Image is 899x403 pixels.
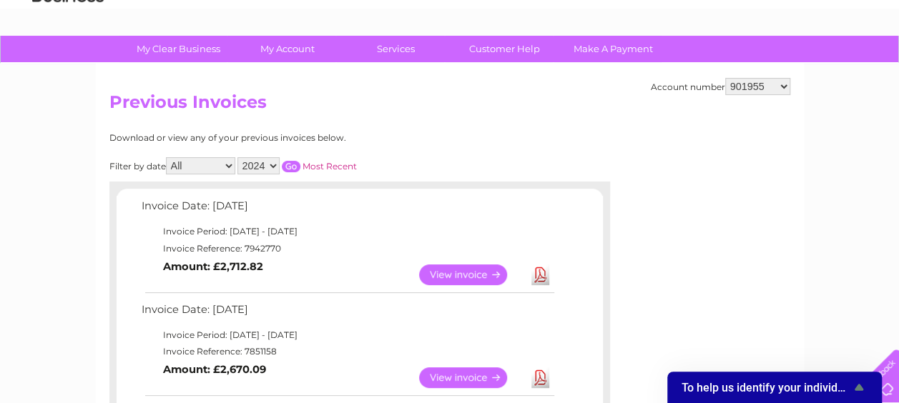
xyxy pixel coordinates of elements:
a: My Clear Business [119,36,237,62]
td: Invoice Reference: 7851158 [138,343,556,360]
button: Show survey - To help us identify your individual feedback can you please enter your Business Name? [682,379,868,396]
a: Customer Help [446,36,564,62]
td: Invoice Date: [DATE] [138,196,556,223]
a: Telecoms [723,61,766,71]
a: View [419,367,524,388]
a: Energy [683,61,714,71]
b: Amount: £2,712.82 [163,260,263,273]
div: Filter by date [109,157,485,174]
a: Most Recent [303,161,357,171]
img: logo.png [31,37,104,81]
td: Invoice Period: [DATE] - [DATE] [138,223,556,240]
td: Invoice Date: [DATE] [138,300,556,327]
a: 0333 014 3131 [629,7,728,25]
a: Water [647,61,674,71]
div: Download or view any of your previous invoices below. [109,133,485,143]
a: Blog [775,61,795,71]
a: Download [531,367,549,388]
a: Download [531,264,549,285]
a: Log out [852,61,885,71]
a: View [419,264,524,285]
div: Account number [651,78,790,95]
a: Make A Payment [554,36,672,62]
a: Services [337,36,455,62]
h2: Previous Invoices [109,92,790,119]
td: Invoice Reference: 7942770 [138,240,556,257]
span: To help us identify your individual feedback can you please enter your Business Name? [682,381,850,394]
b: Amount: £2,670.09 [163,363,266,376]
div: Clear Business is a trading name of Verastar Limited (registered in [GEOGRAPHIC_DATA] No. 3667643... [112,8,788,69]
a: My Account [228,36,346,62]
td: Invoice Period: [DATE] - [DATE] [138,327,556,344]
a: Contact [804,61,839,71]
